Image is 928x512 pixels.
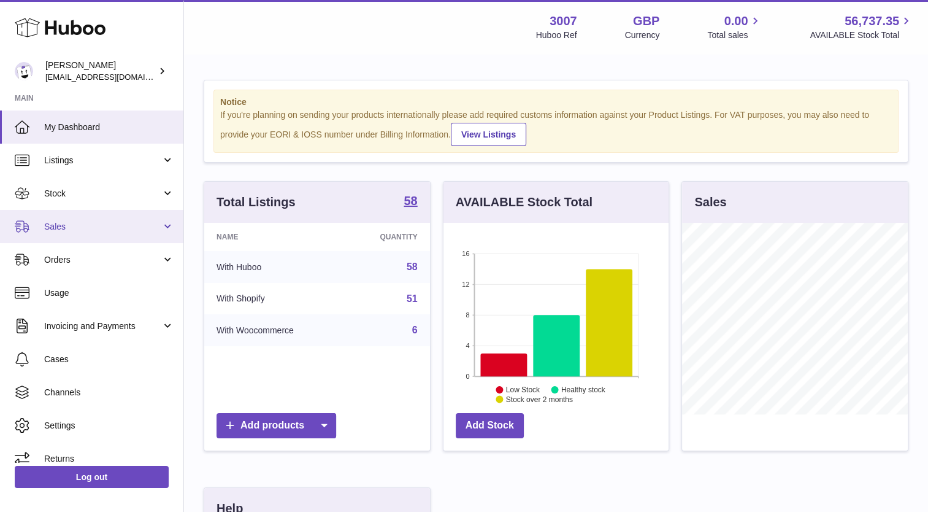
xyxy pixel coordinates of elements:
[44,420,174,432] span: Settings
[44,320,161,332] span: Invoicing and Payments
[220,109,892,146] div: If you're planning on sending your products internationally please add required customs informati...
[412,325,418,335] a: 6
[217,194,296,211] h3: Total Listings
[407,293,418,304] a: 51
[44,287,174,299] span: Usage
[44,354,174,365] span: Cases
[810,13,913,41] a: 56,737.35 AVAILABLE Stock Total
[845,13,899,29] span: 56,737.35
[707,29,762,41] span: Total sales
[217,413,336,438] a: Add products
[506,395,573,404] text: Stock over 2 months
[561,386,606,394] text: Healthy stock
[462,281,469,288] text: 12
[451,123,526,146] a: View Listings
[204,314,344,346] td: With Woocommerce
[15,62,33,80] img: bevmay@maysama.com
[724,13,748,29] span: 0.00
[44,188,161,200] span: Stock
[45,60,156,83] div: [PERSON_NAME]
[44,122,174,133] span: My Dashboard
[456,413,524,438] a: Add Stock
[204,223,344,251] th: Name
[633,13,659,29] strong: GBP
[707,13,762,41] a: 0.00 Total sales
[694,194,726,211] h3: Sales
[550,13,577,29] strong: 3007
[204,251,344,283] td: With Huboo
[462,250,469,257] text: 16
[625,29,660,41] div: Currency
[344,223,429,251] th: Quantity
[536,29,577,41] div: Huboo Ref
[44,453,174,465] span: Returns
[45,72,180,82] span: [EMAIL_ADDRESS][DOMAIN_NAME]
[15,466,169,488] a: Log out
[404,195,417,209] a: 58
[466,311,469,319] text: 8
[44,254,161,266] span: Orders
[466,342,469,349] text: 4
[220,96,892,108] strong: Notice
[204,283,344,315] td: With Shopify
[506,386,540,394] text: Low Stock
[407,262,418,272] a: 58
[44,155,161,166] span: Listings
[44,221,161,233] span: Sales
[466,373,469,380] text: 0
[404,195,417,207] strong: 58
[810,29,913,41] span: AVAILABLE Stock Total
[44,387,174,398] span: Channels
[456,194,592,211] h3: AVAILABLE Stock Total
